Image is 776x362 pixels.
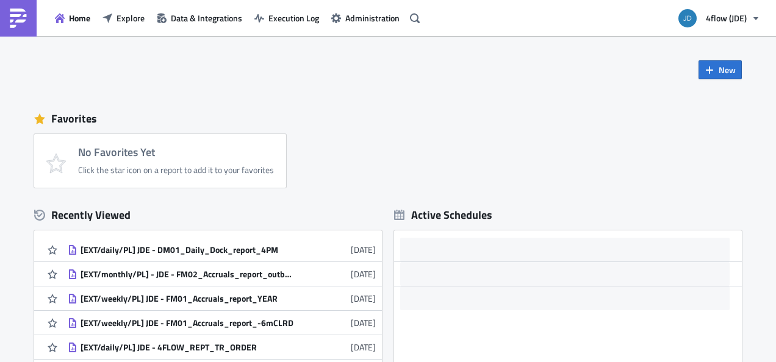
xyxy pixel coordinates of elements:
[34,206,382,224] div: Recently Viewed
[34,110,742,128] div: Favorites
[351,316,376,329] time: 2025-09-17T09:01:26Z
[81,244,294,255] div: [EXT/daily/PL] JDE - DM01_Daily_Dock_report_4PM
[68,262,376,286] a: [EXT/monthly/PL] - JDE - FM02_Accruals_report_outbound[DATE]
[96,9,151,27] button: Explore
[49,9,96,27] button: Home
[78,165,274,176] div: Click the star icon on a report to add it to your favorites
[68,335,376,359] a: [EXT/daily/PL] JDE - 4FLOW_REPT_TR_ORDER[DATE]
[151,9,248,27] button: Data & Integrations
[268,12,319,24] span: Execution Log
[699,60,742,79] button: New
[117,12,145,24] span: Explore
[81,269,294,280] div: [EXT/monthly/PL] - JDE - FM02_Accruals_report_outbound
[81,342,294,353] div: [EXT/daily/PL] JDE - 4FLOW_REPT_TR_ORDER
[81,318,294,328] div: [EXT/weekly/PL] JDE - FM01_Accruals_report_-6mCLRD
[351,292,376,305] time: 2025-09-17T09:06:44Z
[351,243,376,256] time: 2025-09-22T08:43:17Z
[68,286,376,310] a: [EXT/weekly/PL] JDE - FM01_Accruals_report_YEAR[DATE]
[671,5,767,32] button: 4flow (JDE)
[677,8,698,29] img: Avatar
[351,268,376,280] time: 2025-09-17T09:07:14Z
[81,293,294,304] div: [EXT/weekly/PL] JDE - FM01_Accruals_report_YEAR
[248,9,325,27] button: Execution Log
[706,12,747,24] span: 4flow (JDE)
[78,146,274,158] h4: No Favorites Yet
[171,12,242,24] span: Data & Integrations
[719,63,736,76] span: New
[325,9,406,27] button: Administration
[68,311,376,335] a: [EXT/weekly/PL] JDE - FM01_Accruals_report_-6mCLRD[DATE]
[345,12,400,24] span: Administration
[394,208,492,222] div: Active Schedules
[68,238,376,261] a: [EXT/daily/PL] JDE - DM01_Daily_Dock_report_4PM[DATE]
[69,12,90,24] span: Home
[351,341,376,353] time: 2025-09-17T08:35:13Z
[9,9,28,28] img: PushMetrics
